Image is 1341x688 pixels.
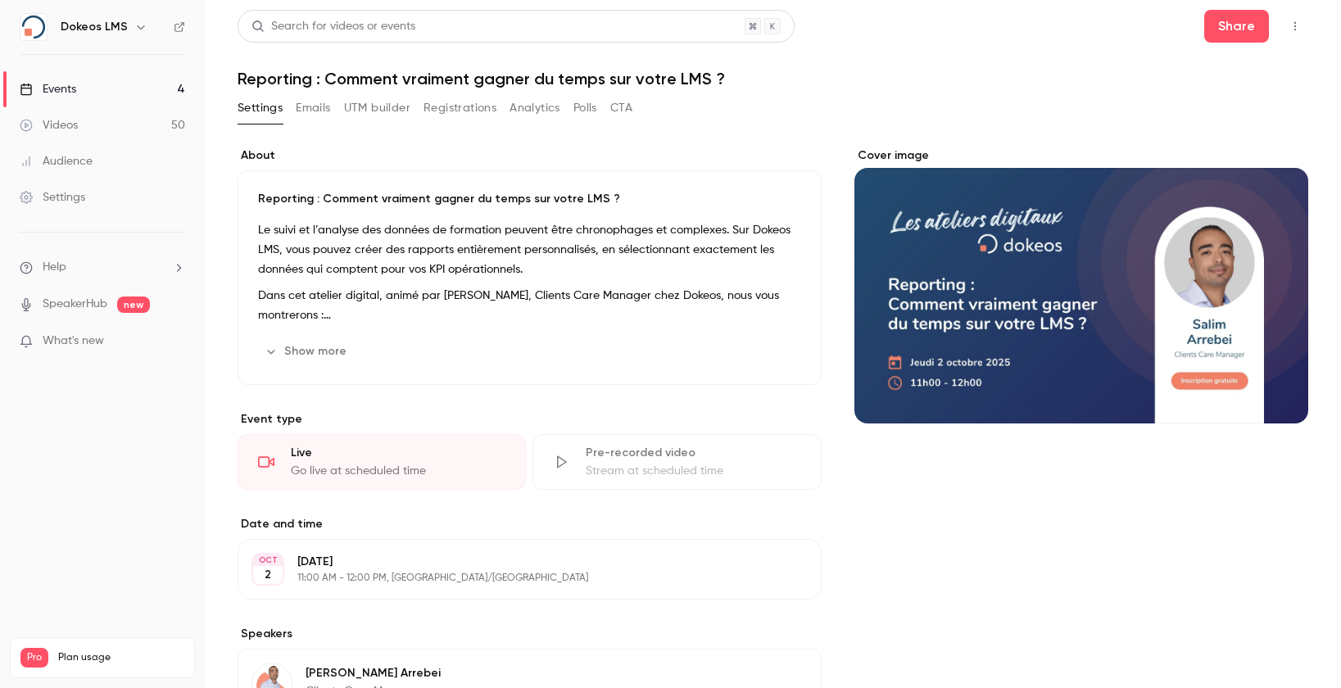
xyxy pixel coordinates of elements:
h1: Reporting : Comment vraiment gagner du temps sur votre LMS ? [238,69,1308,88]
div: Settings [20,189,85,206]
p: [PERSON_NAME] Arrebei [306,665,715,681]
div: Search for videos or events [251,18,415,35]
p: Event type [238,411,822,428]
p: 11:00 AM - 12:00 PM, [GEOGRAPHIC_DATA]/[GEOGRAPHIC_DATA] [297,572,735,585]
label: Speakers [238,626,822,642]
label: Date and time [238,516,822,532]
div: Pre-recorded video [586,445,800,461]
p: [DATE] [297,554,735,570]
button: UTM builder [344,95,410,121]
span: Help [43,259,66,276]
button: Polls [573,95,597,121]
div: Videos [20,117,78,134]
button: Share [1204,10,1269,43]
a: SpeakerHub [43,296,107,313]
h6: Dokeos LMS [61,19,128,35]
button: CTA [610,95,632,121]
button: Analytics [510,95,560,121]
span: Plan usage [58,651,184,664]
span: Pro [20,648,48,668]
div: Go live at scheduled time [291,463,505,479]
li: help-dropdown-opener [20,259,185,276]
img: Dokeos LMS [20,14,47,40]
section: Cover image [854,147,1308,423]
label: Cover image [854,147,1308,164]
button: Registrations [424,95,496,121]
label: About [238,147,822,164]
span: new [117,296,150,313]
p: Le suivi et l’analyse des données de formation peuvent être chronophages et complexes. Sur Dokeos... [258,220,801,279]
iframe: Noticeable Trigger [165,334,185,349]
div: LiveGo live at scheduled time [238,434,526,490]
div: OCT [253,554,283,566]
div: Events [20,81,76,97]
p: 2 [265,567,271,583]
span: What's new [43,333,104,350]
button: Settings [238,95,283,121]
div: Stream at scheduled time [586,463,800,479]
div: Live [291,445,505,461]
p: Dans cet atelier digital, animé par [PERSON_NAME], Clients Care Manager chez Dokeos, nous vous mo... [258,286,801,325]
p: Reporting : Comment vraiment gagner du temps sur votre LMS ? [258,191,801,207]
button: Emails [296,95,330,121]
button: Show more [258,338,356,364]
div: Pre-recorded videoStream at scheduled time [532,434,821,490]
div: Audience [20,153,93,170]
